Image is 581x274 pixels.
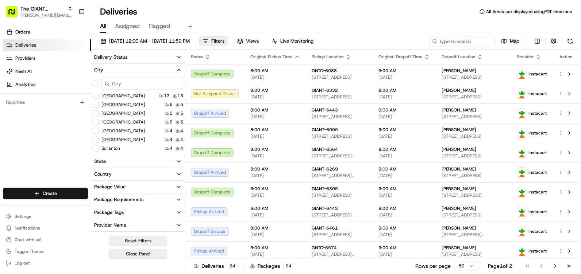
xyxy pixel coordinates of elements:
span: GNTC-6088 [312,68,337,74]
span: Views [246,38,259,44]
span: [DATE] [250,192,300,198]
span: GIANT-6443 [312,205,338,211]
span: Toggle Theme [15,248,44,254]
div: Provider Name [94,222,126,228]
span: [STREET_ADDRESS] [442,192,505,198]
span: Chat with us! [15,237,41,243]
span: [STREET_ADDRESS] [312,94,367,100]
span: Log out [15,260,30,266]
span: 8:00 AM [250,205,300,211]
span: Assigned [115,22,140,31]
button: The GIANT Company[PERSON_NAME][EMAIL_ADDRESS][PERSON_NAME][DOMAIN_NAME] [3,3,76,20]
button: Provider Name [91,219,185,231]
button: [DATE] 12:00 AM - [DATE] 11:59 PM [97,36,193,46]
span: 8:00 AM [250,225,300,231]
div: State [94,158,106,165]
span: [STREET_ADDRESS] [442,94,505,100]
span: 9:00 AM [378,205,430,211]
span: 13 [164,93,170,99]
span: 4 [180,128,183,134]
span: [PERSON_NAME] [442,225,476,231]
span: 8:00 AM [250,186,300,192]
span: [STREET_ADDRESS] [312,133,367,139]
button: City [91,64,185,76]
span: [DATE] [378,133,430,139]
span: GIANT-6461 [312,225,338,231]
span: Settings [15,214,31,219]
span: Map [510,38,519,44]
span: 9:00 AM [378,186,430,192]
span: [STREET_ADDRESS] [442,133,505,139]
span: GIANT-6332 [312,87,338,93]
span: [STREET_ADDRESS][PERSON_NAME] [312,153,367,159]
button: Reset Filters [109,236,167,246]
img: profile_instacart_ahold_partner.png [517,168,527,177]
span: Deliveries [15,42,36,48]
img: profile_instacart_ahold_partner.png [517,128,527,138]
p: Rows per page [415,262,451,270]
span: [DATE] [378,212,430,218]
button: Refresh [565,36,575,46]
span: Instacart [528,189,547,195]
img: profile_instacart_ahold_partner.png [517,207,527,216]
span: Nash AI [15,68,32,75]
span: [STREET_ADDRESS] [442,153,505,159]
span: All [100,22,106,31]
span: [DATE] [250,94,300,100]
span: [DATE] [378,114,430,120]
div: Action [558,54,574,60]
input: City [101,78,183,89]
span: [PERSON_NAME] [442,68,476,74]
button: Country [91,168,185,180]
button: Notifications [3,223,88,233]
label: [GEOGRAPHIC_DATA] [101,137,145,142]
button: Log out [3,258,88,268]
span: Original Dropoff Time [378,54,423,60]
div: Favorites [3,97,88,108]
a: Orders [3,26,91,38]
span: Instacart [528,169,547,175]
span: 5 [180,119,183,125]
span: 9:00 AM [378,68,430,74]
span: [STREET_ADDRESS] [442,74,505,80]
span: 9:00 AM [378,146,430,152]
a: Analytics [3,79,91,90]
span: Instacart [528,91,547,97]
span: Pickup Location [312,54,344,60]
span: [PERSON_NAME] [442,166,476,172]
span: 5 [170,110,173,116]
span: Filters [211,38,224,44]
button: The GIANT Company [20,5,65,12]
span: [DATE] [378,232,430,238]
span: [PERSON_NAME] [442,107,476,113]
img: profile_instacart_ahold_partner.png [517,148,527,157]
div: Package Value [94,184,126,190]
img: profile_instacart_ahold_partner.png [517,187,527,197]
span: [PERSON_NAME] [442,205,476,211]
span: 4 [170,128,173,134]
span: [PERSON_NAME] [442,186,476,192]
span: GIANT-6305 [312,186,338,192]
span: 4 [170,145,173,151]
h1: Deliveries [100,6,137,17]
img: profile_instacart_ahold_partner.png [517,69,527,79]
label: [GEOGRAPHIC_DATA] [101,119,145,125]
span: [PERSON_NAME] [442,146,476,152]
span: [STREET_ADDRESS] [312,74,367,80]
button: Close Panel [109,249,167,259]
img: profile_instacart_ahold_partner.png [517,246,527,256]
span: Providers [15,55,35,62]
span: 9:00 AM [378,166,430,172]
a: Deliveries [3,39,91,51]
input: Type to search [429,36,495,46]
div: Page 1 of 2 [488,262,512,270]
span: 5 [170,119,173,125]
span: GIANT-6564 [312,146,338,152]
span: [PERSON_NAME] [442,87,476,93]
span: Orders [15,29,30,35]
img: profile_instacart_ahold_partner.png [517,89,527,98]
span: 9:00 AM [378,225,430,231]
span: [DATE] [250,173,300,179]
button: [PERSON_NAME][EMAIL_ADDRESS][PERSON_NAME][DOMAIN_NAME] [20,12,73,18]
